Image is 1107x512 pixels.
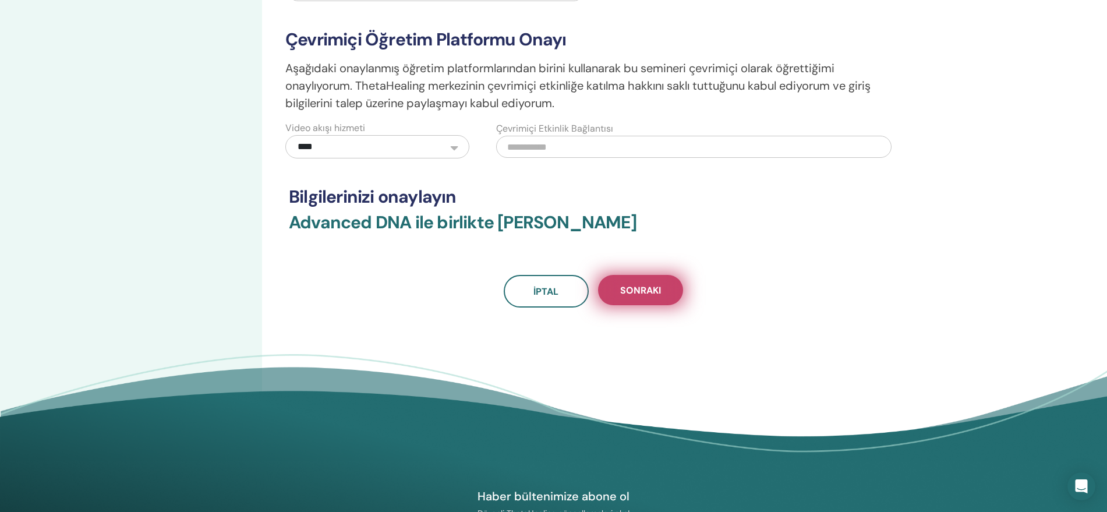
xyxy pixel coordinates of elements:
button: Sonraki [598,275,683,305]
h3: Advanced DNA ile birlikte [PERSON_NAME] [289,212,897,247]
label: Çevrimiçi Etkinlik Bağlantısı [496,122,613,136]
h4: Haber bültenimize abone ol [419,489,688,504]
label: Video akışı hizmeti [285,121,365,135]
div: Open Intercom Messenger [1067,472,1095,500]
p: Aşağıdaki onaylanmış öğretim platformlarından birini kullanarak bu semineri çevrimiçi olarak öğre... [285,59,901,112]
span: Sonraki [620,284,661,296]
span: İptal [533,285,558,298]
h3: Çevrimiçi Öğretim Platformu Onayı [285,29,901,50]
h3: Bilgilerinizi onaylayın [289,186,897,207]
a: İptal [504,275,589,308]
